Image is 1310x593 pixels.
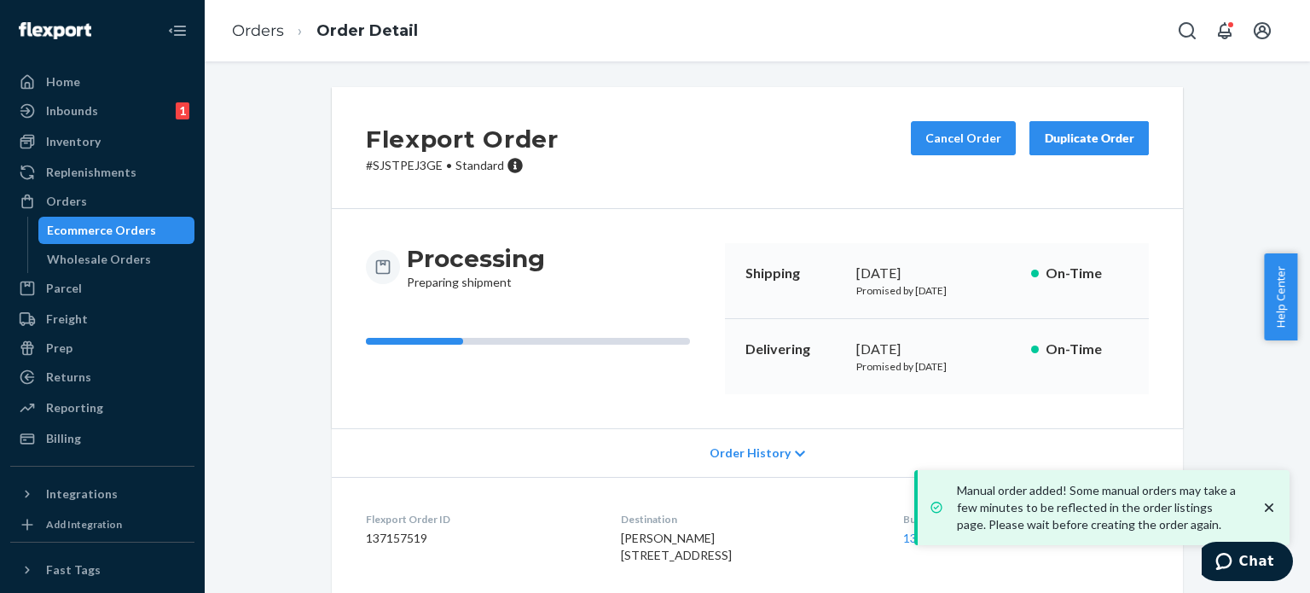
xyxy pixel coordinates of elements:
[218,6,432,56] ol: breadcrumbs
[856,359,1017,374] p: Promised by [DATE]
[446,158,452,172] span: •
[1264,253,1297,340] button: Help Center
[10,425,194,452] a: Billing
[160,14,194,48] button: Close Navigation
[856,264,1017,283] div: [DATE]
[366,157,559,174] p: # SJSTPEJ3GE
[46,311,88,328] div: Freight
[176,102,189,119] div: 1
[710,445,791,462] span: Order History
[46,485,118,503] div: Integrations
[366,512,594,526] dt: Flexport Order ID
[38,217,195,244] a: Ecommerce Orders
[903,531,965,545] a: 137157519
[856,340,1017,359] div: [DATE]
[455,158,504,172] span: Standard
[10,188,194,215] a: Orders
[1046,264,1128,283] p: On-Time
[957,482,1243,533] p: Manual order added! Some manual orders may take a few minutes to be reflected in the order listin...
[46,369,91,386] div: Returns
[46,399,103,416] div: Reporting
[38,246,195,273] a: Wholesale Orders
[10,334,194,362] a: Prep
[10,515,194,535] a: Add Integration
[46,517,122,532] div: Add Integration
[1170,14,1204,48] button: Open Search Box
[10,363,194,391] a: Returns
[10,97,194,125] a: Inbounds1
[47,222,156,239] div: Ecommerce Orders
[10,480,194,508] button: Integrations
[10,275,194,302] a: Parcel
[1245,14,1279,48] button: Open account menu
[621,512,875,526] dt: Destination
[46,133,101,150] div: Inventory
[1202,542,1293,584] iframe: To enrich screen reader interactions, please activate Accessibility in Grammarly extension settings
[1208,14,1242,48] button: Open notifications
[911,121,1016,155] button: Cancel Order
[316,21,418,40] a: Order Detail
[366,530,594,547] dd: 137157519
[10,68,194,96] a: Home
[407,243,545,274] h3: Processing
[745,340,843,359] p: Delivering
[407,243,545,291] div: Preparing shipment
[903,512,1149,526] dt: Buyer Order Tracking
[10,305,194,333] a: Freight
[1261,499,1278,516] svg: close toast
[1029,121,1149,155] button: Duplicate Order
[46,340,72,357] div: Prep
[1044,130,1134,147] div: Duplicate Order
[10,128,194,155] a: Inventory
[745,264,843,283] p: Shipping
[46,561,101,578] div: Fast Tags
[366,121,559,157] h2: Flexport Order
[1046,340,1128,359] p: On-Time
[46,164,136,181] div: Replenishments
[46,280,82,297] div: Parcel
[10,394,194,421] a: Reporting
[856,283,1017,298] p: Promised by [DATE]
[621,531,732,562] span: [PERSON_NAME] [STREET_ADDRESS]
[232,21,284,40] a: Orders
[46,102,98,119] div: Inbounds
[10,159,194,186] a: Replenishments
[46,73,80,90] div: Home
[19,22,91,39] img: Flexport logo
[46,193,87,210] div: Orders
[47,251,151,268] div: Wholesale Orders
[46,430,81,447] div: Billing
[10,556,194,584] button: Fast Tags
